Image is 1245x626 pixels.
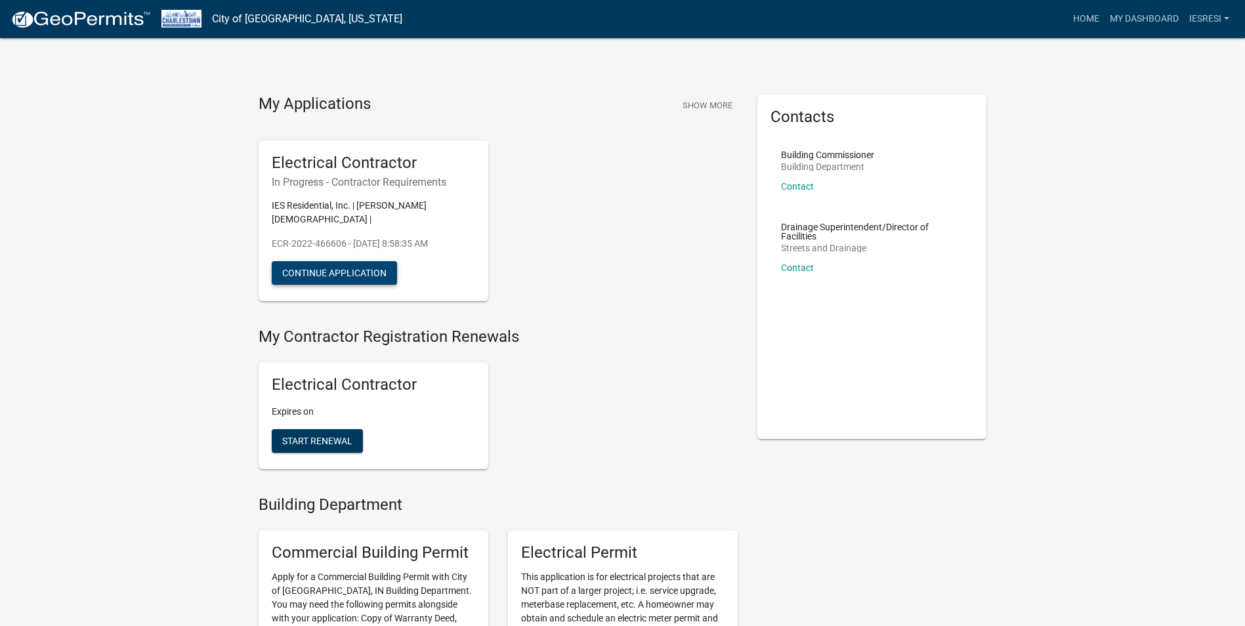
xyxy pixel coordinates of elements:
p: Expires on [272,405,475,419]
p: Building Department [781,162,874,171]
h5: Electrical Contractor [272,154,475,173]
a: Contact [781,262,814,273]
a: City of [GEOGRAPHIC_DATA], [US_STATE] [212,8,402,30]
a: IESResi [1184,7,1234,31]
p: Streets and Drainage [781,243,963,253]
a: Contact [781,181,814,192]
button: Show More [677,94,738,116]
wm-registration-list-section: My Contractor Registration Renewals [259,327,738,480]
img: City of Charlestown, Indiana [161,10,201,28]
h4: Building Department [259,495,738,514]
a: Home [1068,7,1105,31]
h4: My Contractor Registration Renewals [259,327,738,346]
h6: In Progress - Contractor Requirements [272,176,475,188]
p: Drainage Superintendent/Director of Facilities [781,222,963,241]
p: ECR-2022-466606 - [DATE] 8:58:35 AM [272,237,475,251]
span: Start Renewal [282,436,352,446]
a: My Dashboard [1105,7,1184,31]
h5: Electrical Permit [521,543,725,562]
h5: Electrical Contractor [272,375,475,394]
p: Building Commissioner [781,150,874,159]
button: Continue Application [272,261,397,285]
h5: Commercial Building Permit [272,543,475,562]
h5: Contacts [770,108,974,127]
h4: My Applications [259,94,371,114]
p: IES Residential, Inc. | [PERSON_NAME][DEMOGRAPHIC_DATA] | [272,199,475,226]
button: Start Renewal [272,429,363,453]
